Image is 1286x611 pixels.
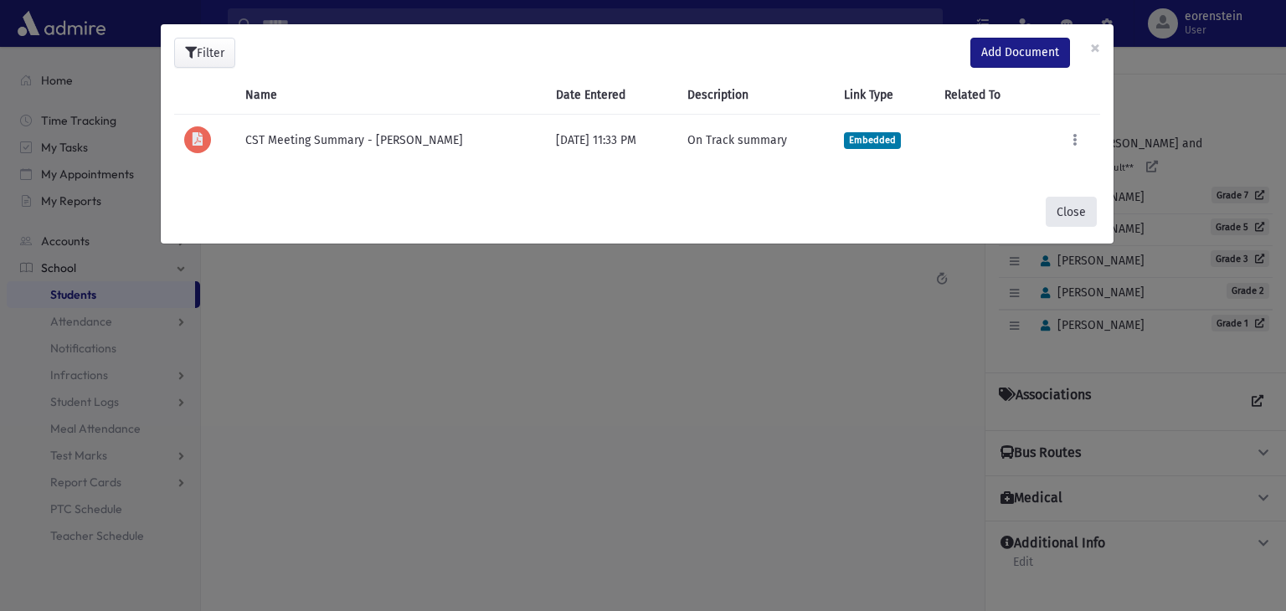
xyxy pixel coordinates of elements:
[981,45,1059,59] span: Add Document
[844,132,901,148] span: Embedded
[1046,197,1097,227] button: Close
[1077,24,1114,71] button: ×
[834,76,934,115] th: Link Type
[677,76,834,115] th: Description
[934,76,1034,115] th: Related To
[546,76,677,115] th: Date Entered
[546,115,677,166] td: [DATE] 11:33 PM
[174,38,235,68] button: Filter
[245,131,536,149] div: CST Meeting Summary - [PERSON_NAME]
[235,76,546,115] th: Name
[677,115,834,166] td: On Track summary
[970,38,1070,68] a: Add Document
